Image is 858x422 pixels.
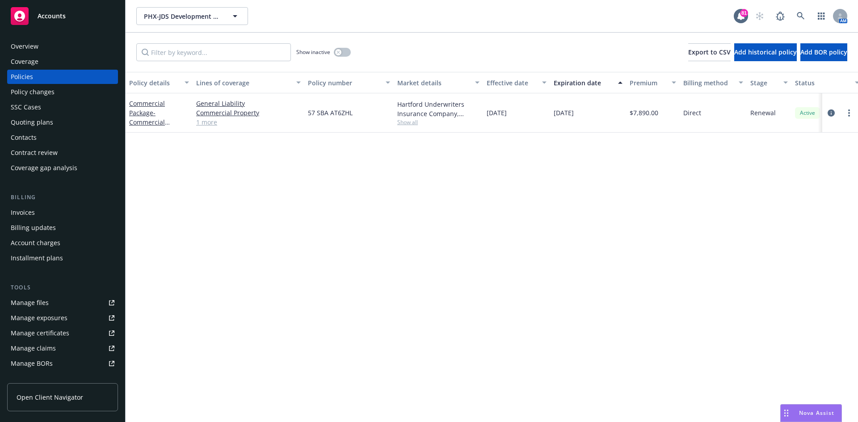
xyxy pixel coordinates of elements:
[7,311,118,325] a: Manage exposures
[196,117,301,127] a: 1 more
[630,108,658,117] span: $7,890.00
[750,108,776,117] span: Renewal
[554,108,574,117] span: [DATE]
[780,404,842,422] button: Nova Assist
[7,4,118,29] a: Accounts
[7,130,118,145] a: Contacts
[7,115,118,130] a: Quoting plans
[11,70,33,84] div: Policies
[11,356,53,371] div: Manage BORs
[7,70,118,84] a: Policies
[795,78,850,88] div: Status
[11,39,38,54] div: Overview
[11,205,35,220] div: Invoices
[11,221,56,235] div: Billing updates
[630,78,666,88] div: Premium
[11,251,63,265] div: Installment plans
[126,72,193,93] button: Policy details
[812,7,830,25] a: Switch app
[483,72,550,93] button: Effective date
[11,296,49,310] div: Manage files
[196,78,291,88] div: Lines of coverage
[11,85,55,99] div: Policy changes
[683,108,701,117] span: Direct
[626,72,680,93] button: Premium
[38,13,66,20] span: Accounts
[11,311,67,325] div: Manage exposures
[11,115,53,130] div: Quoting plans
[683,78,733,88] div: Billing method
[554,78,613,88] div: Expiration date
[751,7,769,25] a: Start snowing
[304,72,394,93] button: Policy number
[688,43,731,61] button: Export to CSV
[750,78,778,88] div: Stage
[487,108,507,117] span: [DATE]
[7,221,118,235] a: Billing updates
[800,48,847,56] span: Add BOR policy
[11,326,69,340] div: Manage certificates
[7,39,118,54] a: Overview
[129,99,165,136] a: Commercial Package
[308,78,380,88] div: Policy number
[11,341,56,355] div: Manage claims
[799,109,816,117] span: Active
[800,43,847,61] button: Add BOR policy
[747,72,791,93] button: Stage
[688,48,731,56] span: Export to CSV
[11,372,79,386] div: Summary of insurance
[196,108,301,117] a: Commercial Property
[799,409,834,417] span: Nova Assist
[7,251,118,265] a: Installment plans
[7,283,118,292] div: Tools
[7,296,118,310] a: Manage files
[7,341,118,355] a: Manage claims
[136,43,291,61] input: Filter by keyword...
[144,12,221,21] span: PHX-JDS Development LLC
[7,85,118,99] a: Policy changes
[550,72,626,93] button: Expiration date
[7,54,118,69] a: Coverage
[11,146,58,160] div: Contract review
[397,100,479,118] div: Hartford Underwriters Insurance Company, Hartford Insurance Group
[11,100,41,114] div: SSC Cases
[7,236,118,250] a: Account charges
[781,405,792,422] div: Drag to move
[7,100,118,114] a: SSC Cases
[826,108,837,118] a: circleInformation
[734,48,797,56] span: Add historical policy
[394,72,483,93] button: Market details
[734,43,797,61] button: Add historical policy
[487,78,537,88] div: Effective date
[397,78,470,88] div: Market details
[7,146,118,160] a: Contract review
[193,72,304,93] button: Lines of coverage
[129,78,179,88] div: Policy details
[11,236,60,250] div: Account charges
[308,108,353,117] span: 57 SBA AT6ZHL
[792,7,810,25] a: Search
[136,7,248,25] button: PHX-JDS Development LLC
[740,9,748,17] div: 81
[7,193,118,202] div: Billing
[17,393,83,402] span: Open Client Navigator
[196,99,301,108] a: General Liability
[397,118,479,126] span: Show all
[129,109,170,136] span: - Commercial Package
[11,161,77,175] div: Coverage gap analysis
[11,130,37,145] div: Contacts
[7,372,118,386] a: Summary of insurance
[296,48,330,56] span: Show inactive
[771,7,789,25] a: Report a Bug
[7,205,118,220] a: Invoices
[7,161,118,175] a: Coverage gap analysis
[7,326,118,340] a: Manage certificates
[844,108,854,118] a: more
[7,356,118,371] a: Manage BORs
[11,54,38,69] div: Coverage
[680,72,747,93] button: Billing method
